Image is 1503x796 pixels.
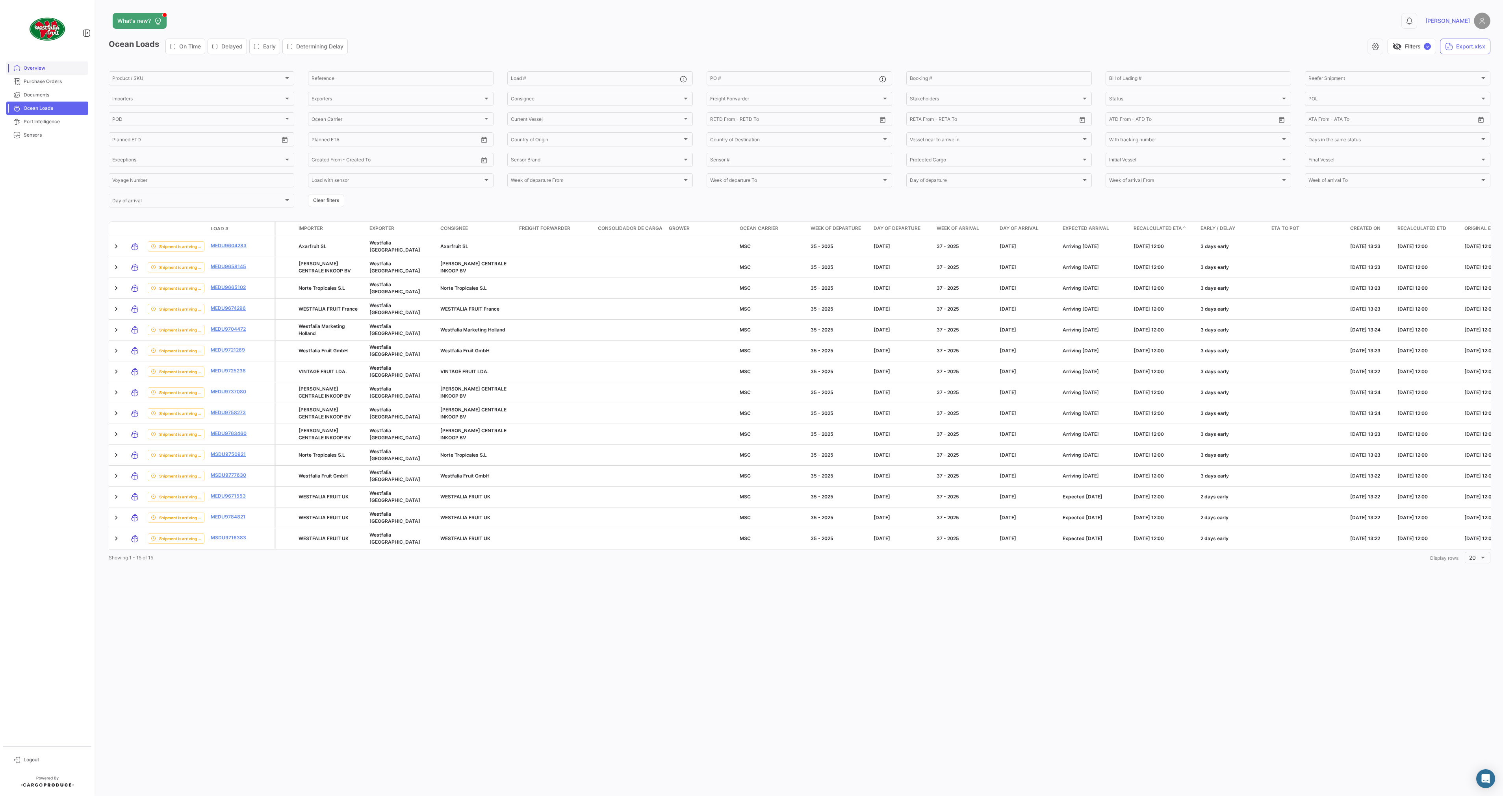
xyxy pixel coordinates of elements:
[1464,327,1495,333] span: [DATE] 12:00
[369,240,420,253] span: Westfalia South Africa
[1201,327,1229,333] span: 3 days early
[669,225,690,232] span: Grower
[211,430,252,437] a: MEDU9763460
[811,431,867,438] div: 35 - 2025
[870,222,933,236] datatable-header-cell: Day of departure
[112,347,120,355] a: Expand/Collapse Row
[1134,348,1164,354] span: [DATE] 12:00
[1475,114,1487,126] button: Open calendar
[112,326,120,334] a: Expand/Collapse Row
[279,134,291,146] button: Open calendar
[1397,410,1428,416] span: [DATE] 12:00
[312,97,483,103] span: Exporters
[1387,39,1436,54] button: visibility_offFilters✓
[112,305,120,313] a: Expand/Collapse Row
[211,326,252,333] a: MEDU9704472
[740,327,751,333] span: MSC
[937,347,993,354] div: 37 - 2025
[276,222,295,236] datatable-header-cell: Protected Cargo
[159,243,201,250] span: Shipment is arriving Early.
[1397,348,1428,354] span: [DATE] 12:00
[811,305,867,313] div: 35 - 2025
[1063,347,1127,354] div: Arriving [DATE]
[1136,118,1218,123] input: ATD To
[283,39,347,54] button: Determining Delay
[208,39,247,54] button: Delayed
[440,327,505,333] span: Westfalia Marketing Holland
[299,243,327,249] span: Axarfruit SL
[299,323,345,336] span: Westfalia Marketing Holland
[211,263,252,270] a: MEDU9658145
[299,348,348,354] span: Westfalia Fruit GmbH
[1201,431,1229,437] span: 3 days early
[440,348,490,354] span: Westfalia Fruit GmbH
[727,118,809,123] input: To
[1464,225,1497,232] span: Original ETD
[811,225,861,232] span: Week of departure
[312,138,323,143] input: From
[1109,158,1280,164] span: Initial Vessel
[1201,389,1229,395] span: 3 days early
[740,225,778,232] span: Ocean Carrier
[159,285,201,291] span: Shipment is arriving Early.
[1134,264,1164,270] span: [DATE] 12:00
[598,225,662,232] span: Consolidador de Carga
[1134,368,1164,374] span: [DATE] 12:00
[996,222,1060,236] datatable-header-cell: Day of arrival
[369,225,394,232] span: Exporter
[1134,225,1182,232] span: Recalculated ETA
[1397,389,1428,395] span: [DATE] 12:00
[1464,389,1495,395] span: [DATE] 12:00
[113,13,167,29] button: What's new?
[1350,410,1391,417] div: [DATE] 13:24
[6,115,88,128] a: Port Intelligence
[308,194,344,207] button: Clear filters
[440,225,468,232] span: Consignee
[1000,389,1056,396] div: [DATE]
[24,131,85,139] span: Sensors
[299,407,351,420] span: BAKKER CENTRALE INKOOP BV
[1350,305,1391,313] div: [DATE] 13:23
[1134,389,1164,395] span: [DATE] 12:00
[6,102,88,115] a: Ocean Loads
[1350,264,1391,271] div: [DATE] 13:23
[211,492,252,500] a: MEDU9671553
[208,222,255,235] datatable-header-cell: Load #
[666,222,737,236] datatable-header-cell: Grower
[937,305,993,313] div: 37 - 2025
[1464,285,1495,291] span: [DATE] 12:00
[312,158,341,164] input: Created From
[159,264,201,270] span: Shipment is arriving Early.
[312,179,483,184] span: Load with sensor
[1063,389,1127,396] div: Arriving [DATE]
[937,368,993,375] div: 37 - 2025
[926,118,1008,123] input: To
[1201,368,1229,374] span: 3 days early
[937,285,993,292] div: 37 - 2025
[24,756,85,763] span: Logout
[910,97,1081,103] span: Stakeholders
[1063,326,1127,333] div: Arriving [DATE]
[1134,243,1164,249] span: [DATE] 12:00
[440,407,507,420] span: BAKKER CENTRALE INKOOP BV
[24,78,85,85] span: Purchase Orders
[874,243,930,250] div: [DATE]
[1063,368,1127,375] div: Arriving [DATE]
[437,222,516,236] datatable-header-cell: Consignee
[511,118,682,123] span: Current Vessel
[117,17,151,25] span: What's new?
[366,222,437,236] datatable-header-cell: Exporter
[369,302,420,315] span: Westfalia South Africa
[159,306,201,312] span: Shipment is arriving Early.
[874,285,930,292] div: [DATE]
[1397,368,1428,374] span: [DATE] 12:00
[1397,306,1428,312] span: [DATE] 12:00
[440,243,468,249] span: Axarfruit SL
[211,242,252,249] a: MEDU9604283
[1469,554,1476,561] span: 20
[112,138,123,143] input: From
[1000,243,1056,250] div: [DATE]
[811,264,867,271] div: 35 - 2025
[740,410,751,416] span: MSC
[1060,222,1130,236] datatable-header-cell: Expected Arrival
